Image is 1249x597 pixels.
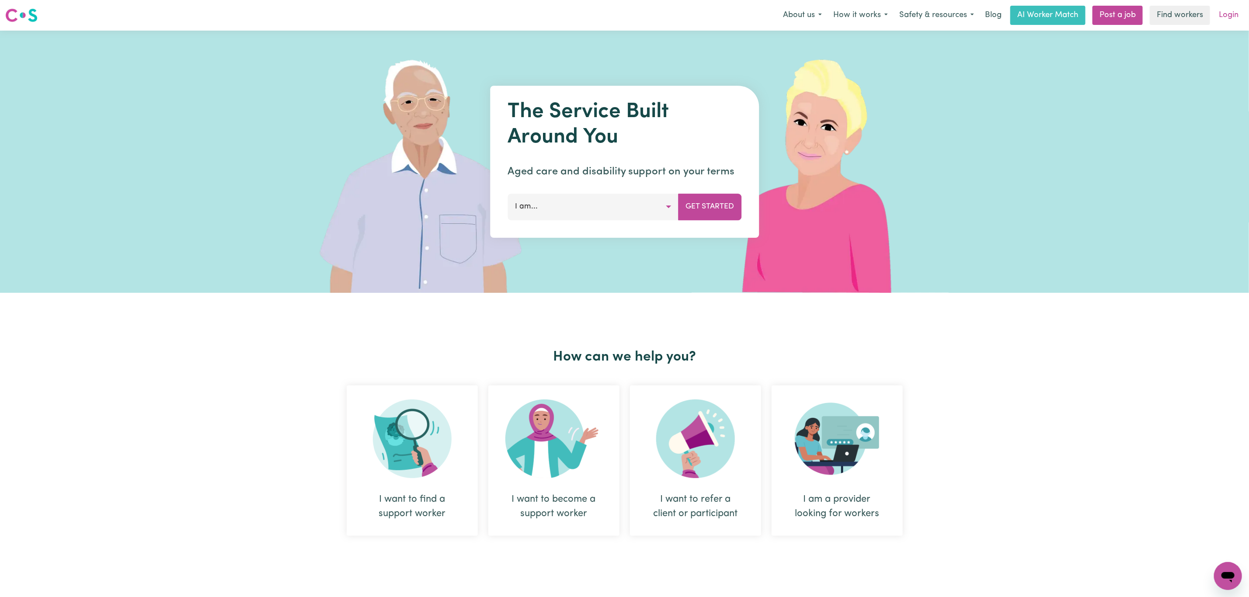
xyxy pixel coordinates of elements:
[508,164,741,180] p: Aged care and disability support on your terms
[1150,6,1210,25] a: Find workers
[777,6,828,24] button: About us
[651,492,740,521] div: I want to refer a client or participant
[5,5,38,25] a: Careseekers logo
[509,492,598,521] div: I want to become a support worker
[508,100,741,150] h1: The Service Built Around You
[772,385,903,536] div: I am a provider looking for workers
[1214,562,1242,590] iframe: Button to launch messaging window, conversation in progress
[505,399,602,478] img: Become Worker
[980,6,1007,25] a: Blog
[1214,6,1244,25] a: Login
[828,6,894,24] button: How it works
[793,492,882,521] div: I am a provider looking for workers
[1092,6,1143,25] a: Post a job
[894,6,980,24] button: Safety & resources
[1010,6,1085,25] a: AI Worker Match
[678,194,741,220] button: Get Started
[630,385,761,536] div: I want to refer a client or participant
[508,194,678,220] button: I am...
[368,492,457,521] div: I want to find a support worker
[347,385,478,536] div: I want to find a support worker
[5,7,38,23] img: Careseekers logo
[341,349,908,365] h2: How can we help you?
[488,385,619,536] div: I want to become a support worker
[795,399,880,478] img: Provider
[656,399,735,478] img: Refer
[373,399,452,478] img: Search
